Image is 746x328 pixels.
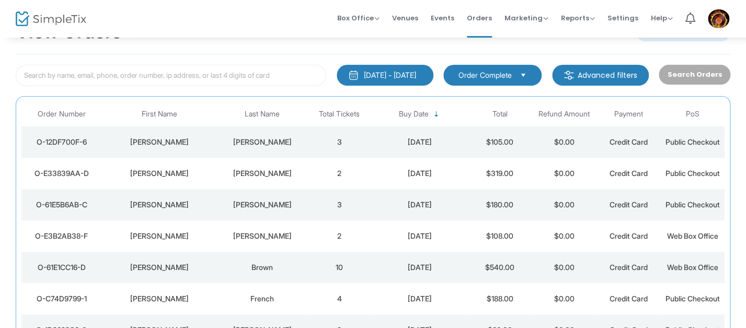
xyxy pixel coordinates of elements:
td: 2 [307,220,372,252]
div: Lois [105,262,215,273]
td: $0.00 [532,189,596,220]
button: [DATE] - [DATE] [337,65,433,86]
td: 4 [307,283,372,314]
div: Hobbs [220,168,305,179]
td: 10 [307,252,372,283]
div: O-61E1CC16-D [24,262,99,273]
input: Search by name, email, phone, order number, ip address, or last 4 digits of card [16,65,326,86]
div: 8/21/2025 [374,262,465,273]
span: Help [651,13,673,23]
div: 8/21/2025 [374,200,465,210]
span: Events [431,5,454,31]
div: Gayle [105,231,215,241]
span: Orders [467,5,492,31]
span: Credit Card [609,294,647,303]
span: Settings [607,5,638,31]
td: $319.00 [468,158,532,189]
th: Total [468,102,532,126]
span: Order Number [38,110,86,119]
div: O-E3B2AB38-F [24,231,99,241]
span: Credit Card [609,263,647,272]
div: O-61E5B6AB-C [24,200,99,210]
span: Credit Card [609,169,647,178]
div: Russ [105,294,215,304]
div: Brown [220,262,305,273]
div: Vaughan [220,137,305,147]
div: O-12DF700F-6 [24,137,99,147]
button: Select [516,69,531,81]
td: $0.00 [532,283,596,314]
div: 8/21/2025 [374,168,465,179]
span: Credit Card [609,231,647,240]
span: Sortable [432,110,441,119]
span: Order Complete [458,70,512,80]
span: Public Checkout [665,294,720,303]
span: First Name [142,110,177,119]
td: $0.00 [532,126,596,158]
img: filter [564,70,574,80]
td: $188.00 [468,283,532,314]
span: Web Box Office [667,231,718,240]
span: Web Box Office [667,263,718,272]
th: Total Tickets [307,102,372,126]
span: Venues [392,5,418,31]
td: $0.00 [532,252,596,283]
div: Gregory Dale [105,168,215,179]
span: Box Office [337,13,380,23]
img: monthly [348,70,359,80]
span: Payment [614,110,642,119]
div: 8/21/2025 [374,137,465,147]
div: O-C74D9799-1 [24,294,99,304]
span: Buy Date [399,110,429,119]
span: Credit Card [609,200,647,209]
m-button: Advanced filters [552,65,649,86]
div: O-E33839AA-D [24,168,99,179]
td: $0.00 [532,220,596,252]
span: Public Checkout [665,137,720,146]
div: Williams [220,231,305,241]
span: Reports [561,13,595,23]
span: PoS [686,110,699,119]
span: Public Checkout [665,169,720,178]
th: Refund Amount [532,102,596,126]
td: $0.00 [532,158,596,189]
div: Winton [220,200,305,210]
td: $540.00 [468,252,532,283]
td: 3 [307,189,372,220]
td: $180.00 [468,189,532,220]
span: Marketing [504,13,548,23]
td: $108.00 [468,220,532,252]
td: $105.00 [468,126,532,158]
div: [DATE] - [DATE] [364,70,416,80]
div: Laurie [105,200,215,210]
div: Ronald [105,137,215,147]
td: 2 [307,158,372,189]
span: Credit Card [609,137,647,146]
div: 8/21/2025 [374,231,465,241]
div: 8/21/2025 [374,294,465,304]
td: 3 [307,126,372,158]
div: French [220,294,305,304]
span: Last Name [245,110,280,119]
span: Public Checkout [665,200,720,209]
